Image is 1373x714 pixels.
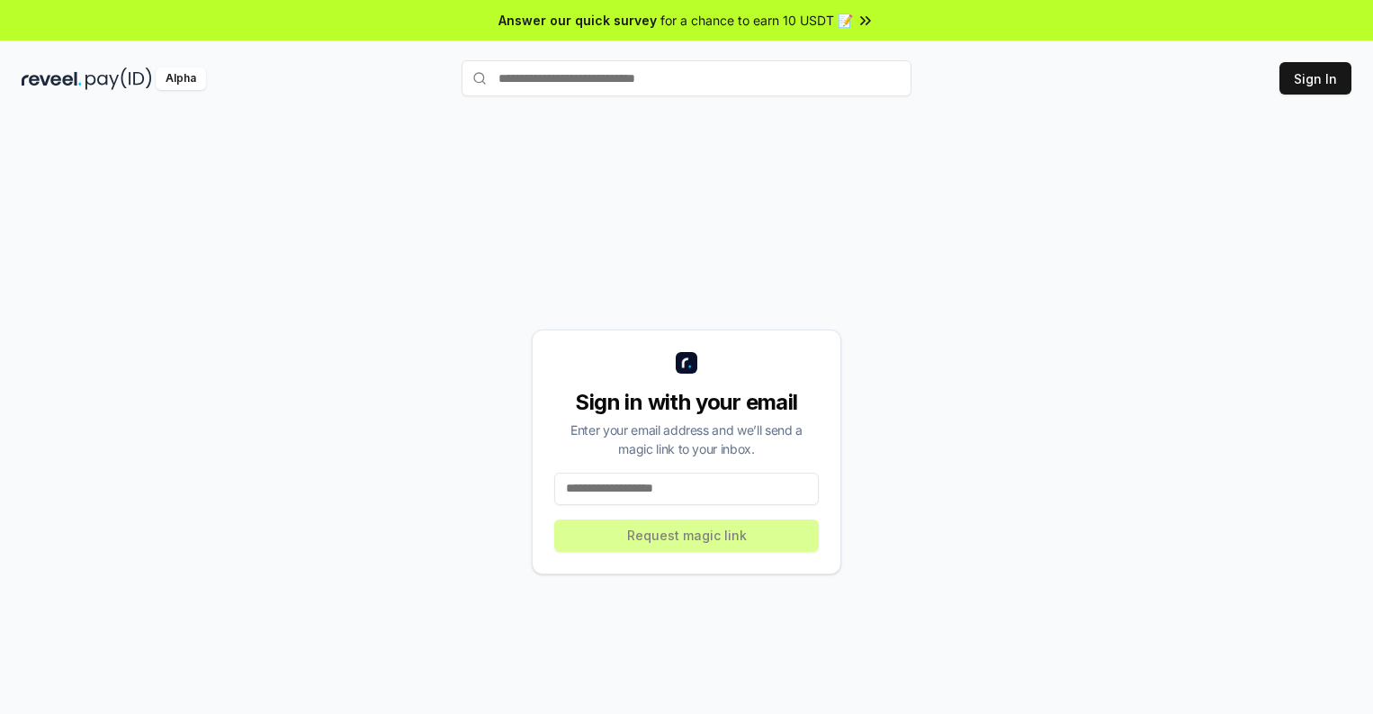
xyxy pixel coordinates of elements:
[554,388,819,417] div: Sign in with your email
[676,352,697,374] img: logo_small
[498,11,657,30] span: Answer our quick survey
[554,420,819,458] div: Enter your email address and we’ll send a magic link to your inbox.
[660,11,853,30] span: for a chance to earn 10 USDT 📝
[22,68,82,90] img: reveel_dark
[85,68,152,90] img: pay_id
[1279,62,1351,95] button: Sign In
[156,68,206,90] div: Alpha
